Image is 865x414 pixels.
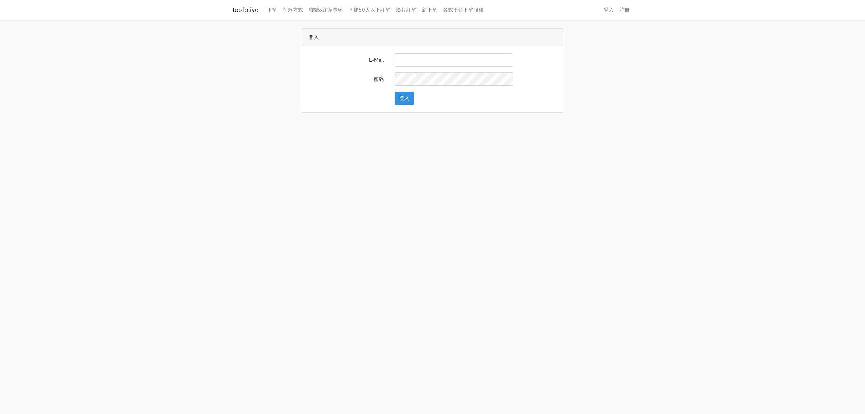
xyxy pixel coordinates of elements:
[617,3,633,17] a: 註冊
[303,53,389,67] label: E-Mail
[346,3,393,17] a: 直播50人以下訂單
[264,3,280,17] a: 下單
[303,72,389,86] label: 密碼
[395,92,414,105] button: 登入
[280,3,306,17] a: 付款方式
[301,29,564,46] div: 登入
[601,3,617,17] a: 登入
[419,3,440,17] a: 新下單
[232,3,258,17] a: topfblive
[306,3,346,17] a: 聯繫&注意事項
[393,3,419,17] a: 影片訂單
[440,3,486,17] a: 各式平台下單服務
